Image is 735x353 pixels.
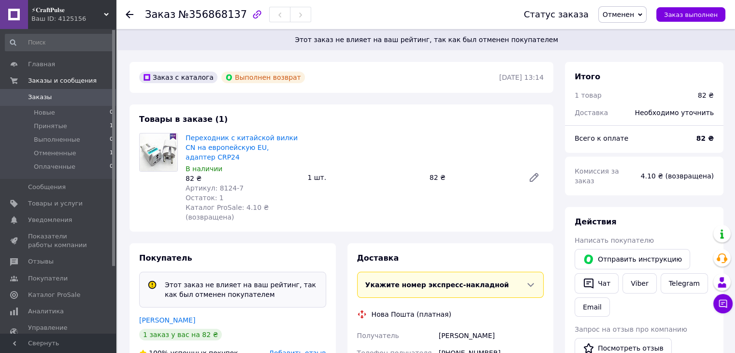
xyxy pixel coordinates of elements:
[186,184,244,192] span: Артикул: 8124-7
[357,332,399,339] span: Получатель
[139,72,217,83] div: Заказ с каталога
[139,253,192,263] span: Покупатель
[110,135,113,144] span: 0
[575,167,619,185] span: Комиссия за заказ
[629,102,720,123] div: Необходимо уточнить
[575,134,628,142] span: Всего к оплате
[139,316,195,324] a: [PERSON_NAME]
[28,93,52,102] span: Заказы
[178,9,247,20] span: №356868137
[110,162,113,171] span: 0
[34,108,55,117] span: Новые
[575,273,619,294] button: Чат
[426,171,520,184] div: 82 ₴
[28,274,68,283] span: Покупатели
[303,171,425,184] div: 1 шт.
[186,194,224,202] span: Остаток: 1
[524,10,589,19] div: Статус заказа
[139,329,222,340] div: 1 заказ у вас на 82 ₴
[5,34,114,51] input: Поиск
[437,327,546,344] div: [PERSON_NAME]
[28,324,89,341] span: Управление сайтом
[126,10,133,19] div: Вернуться назад
[357,253,399,263] span: Доставка
[186,134,298,161] a: Переходник с китайской вилки CN на европейскую EU, адаптер CRP24
[28,307,64,316] span: Аналитика
[161,280,322,299] div: Этот заказ не влияет на ваш рейтинг, так как был отменен покупателем
[524,168,544,187] a: Редактировать
[664,11,718,18] span: Заказ выполнен
[28,76,97,85] span: Заказы и сообщения
[575,217,617,226] span: Действия
[28,199,83,208] span: Товары и услуги
[34,149,76,158] span: Отмененные
[28,60,55,69] span: Главная
[575,109,608,117] span: Доставка
[575,325,687,333] span: Запрос на отзыв про компанию
[221,72,305,83] div: Выполнен возврат
[575,91,602,99] span: 1 товар
[145,9,175,20] span: Заказ
[110,108,113,117] span: 0
[641,172,714,180] span: 4.10 ₴ (возвращена)
[34,162,75,171] span: Оплаченные
[575,236,654,244] span: Написать покупателю
[31,6,104,15] span: ⚡𝐂𝐫𝐚𝐟𝐭𝐏𝐮𝐥𝐬𝐞
[698,90,714,100] div: 82 ₴
[28,216,72,224] span: Уведомления
[622,273,656,294] a: Viber
[575,72,600,81] span: Итого
[575,297,610,317] button: Email
[28,257,54,266] span: Отзывы
[499,74,544,81] time: [DATE] 13:14
[365,281,509,289] span: Укажите номер экспресс-накладной
[110,149,113,158] span: 1
[34,122,67,131] span: Принятые
[186,165,222,173] span: В наличии
[110,122,113,131] span: 1
[34,135,80,144] span: Выполненные
[186,204,269,221] span: Каталог ProSale: 4.10 ₴ (возвращена)
[656,7,725,22] button: Заказ выполнен
[31,15,116,23] div: Ваш ID: 4125156
[186,174,300,183] div: 82 ₴
[140,133,177,171] img: Переходник с китайской вилки CN на европейскую EU, адаптер CRP24
[713,294,733,313] button: Чат с покупателем
[28,291,80,299] span: Каталог ProSale
[28,183,66,191] span: Сообщения
[28,232,89,250] span: Показатели работы компании
[369,309,454,319] div: Нова Пошта (платная)
[575,249,690,269] button: Отправить инструкцию
[661,273,708,294] a: Telegram
[696,134,714,142] b: 82 ₴
[139,115,228,124] span: Товары в заказе (1)
[130,35,723,44] span: Этот заказ не влияет на ваш рейтинг, так как был отменен покупателем
[603,11,634,18] span: Отменен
